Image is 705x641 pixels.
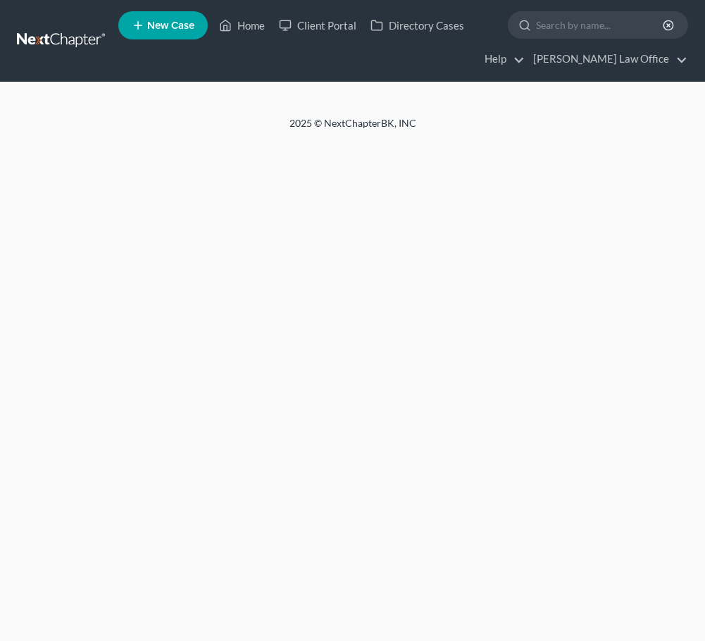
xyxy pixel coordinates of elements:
a: [PERSON_NAME] Law Office [526,46,687,72]
input: Search by name... [536,12,665,38]
a: Client Portal [272,13,363,38]
a: Directory Cases [363,13,471,38]
a: Home [212,13,272,38]
div: 2025 © NextChapterBK, INC [15,116,691,142]
span: New Case [147,20,194,31]
a: Help [478,46,525,72]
